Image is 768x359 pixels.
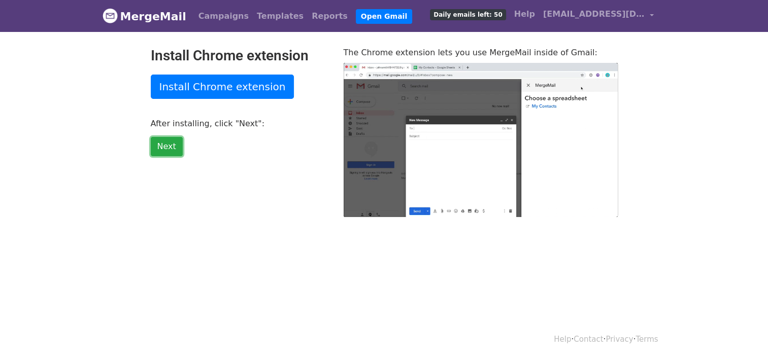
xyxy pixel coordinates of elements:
[543,8,645,20] span: [EMAIL_ADDRESS][DOMAIN_NAME]
[356,9,412,24] a: Open Gmail
[253,6,308,26] a: Templates
[308,6,352,26] a: Reports
[717,310,768,359] iframe: Chat Widget
[636,335,658,344] a: Terms
[606,335,633,344] a: Privacy
[194,6,253,26] a: Campaigns
[151,75,294,99] a: Install Chrome extension
[151,118,328,129] p: After installing, click "Next":
[151,47,328,64] h2: Install Chrome extension
[151,137,183,156] a: Next
[539,4,658,28] a: [EMAIL_ADDRESS][DOMAIN_NAME]
[510,4,539,24] a: Help
[430,9,506,20] span: Daily emails left: 50
[344,47,618,58] p: The Chrome extension lets you use MergeMail inside of Gmail:
[554,335,571,344] a: Help
[574,335,603,344] a: Contact
[103,6,186,27] a: MergeMail
[103,8,118,23] img: MergeMail logo
[426,4,510,24] a: Daily emails left: 50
